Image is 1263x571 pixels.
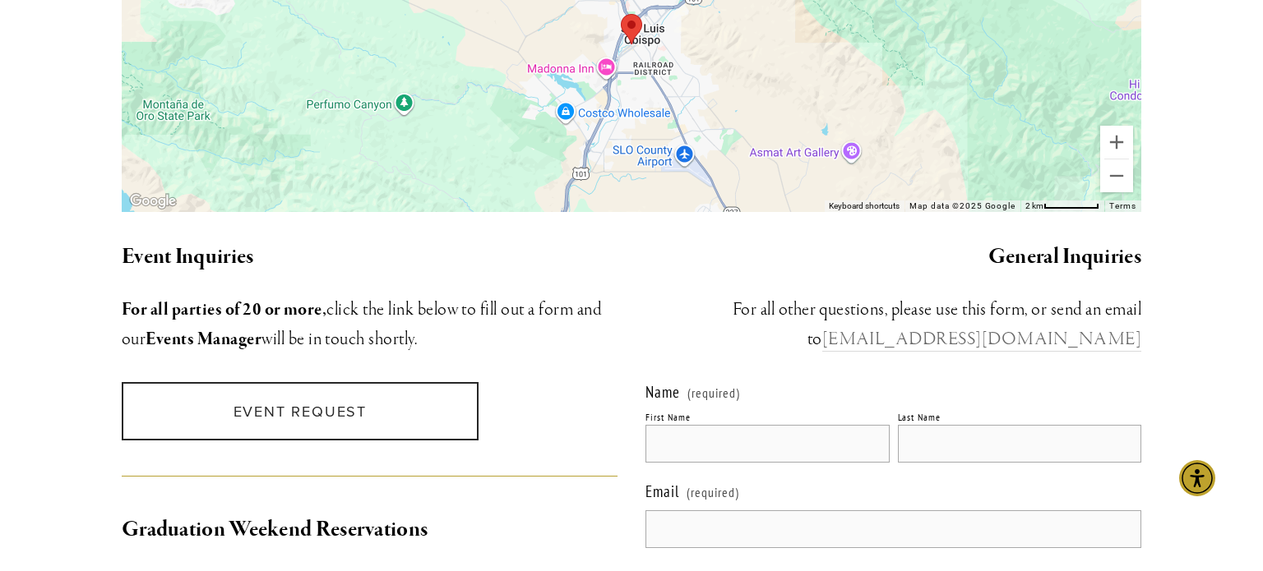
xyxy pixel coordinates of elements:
[1020,200,1104,212] button: Map Scale: 2 km per 64 pixels
[146,328,261,351] strong: Events Manager
[1109,201,1136,210] a: Terms
[909,201,1015,210] span: Map data ©2025 Google
[1025,201,1043,210] span: 2 km
[822,328,1141,352] a: [EMAIL_ADDRESS][DOMAIN_NAME]
[122,240,618,274] h2: Event Inquiries
[645,240,1141,274] h2: General Inquiries
[829,200,900,212] button: Keyboard shortcuts
[122,295,618,354] h3: click the link below to fill out a form and our will be in touch shortly.
[122,298,326,321] strong: For all parties of 20 or more,
[898,411,941,423] div: Last Name
[1179,460,1215,496] div: Accessibility Menu
[1100,126,1133,159] button: Zoom in
[645,481,679,501] span: Email
[687,386,740,399] span: (required)
[126,191,180,212] img: Google
[645,382,680,402] span: Name
[614,7,649,51] div: NOVO Restaurant Lounge 726 Higuera Street San Luis Obispo, CA, 93401, United States
[126,191,180,212] a: Open this area in Google Maps (opens a new window)
[645,295,1141,354] h3: ​For all other questions, please use this form, or send an email to
[122,382,479,440] a: Event Request
[687,477,739,507] span: (required)
[645,411,691,423] div: First Name
[1100,159,1133,192] button: Zoom out
[122,513,618,547] h2: Graduation Weekend Reservations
